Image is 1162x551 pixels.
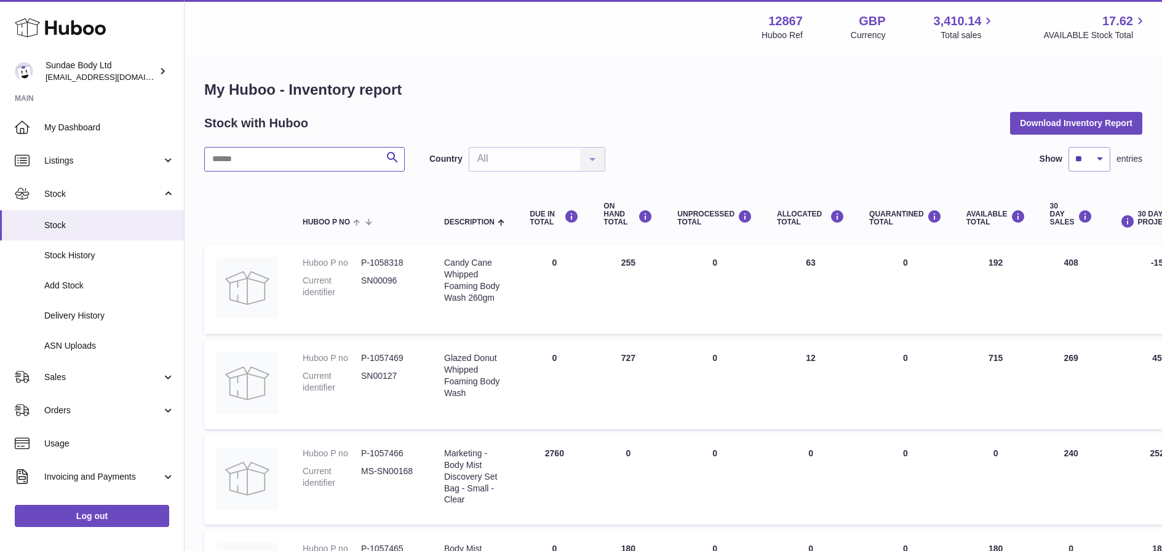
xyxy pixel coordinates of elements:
[15,505,169,527] a: Log out
[517,435,591,525] td: 2760
[1040,153,1062,165] label: Show
[954,435,1038,525] td: 0
[762,30,803,41] div: Huboo Ref
[303,352,361,364] dt: Huboo P no
[1043,13,1147,41] a: 17.62 AVAILABLE Stock Total
[591,245,665,334] td: 255
[677,210,752,226] div: UNPROCESSED Total
[1038,245,1105,334] td: 408
[444,352,505,399] div: Glazed Donut Whipped Foaming Body Wash
[954,340,1038,429] td: 715
[44,250,175,261] span: Stock History
[1050,202,1092,227] div: 30 DAY SALES
[303,218,350,226] span: Huboo P no
[46,72,181,82] span: [EMAIL_ADDRESS][DOMAIN_NAME]
[765,435,857,525] td: 0
[665,435,765,525] td: 0
[204,115,308,132] h2: Stock with Huboo
[768,13,803,30] strong: 12867
[303,448,361,459] dt: Huboo P no
[44,310,175,322] span: Delivery History
[954,245,1038,334] td: 192
[444,448,505,505] div: Marketing - Body Mist Discovery Set Bag - Small - Clear
[46,60,156,83] div: Sundae Body Ltd
[303,275,361,298] dt: Current identifier
[303,466,361,489] dt: Current identifier
[665,340,765,429] td: 0
[44,471,162,483] span: Invoicing and Payments
[44,280,175,291] span: Add Stock
[903,353,908,363] span: 0
[217,257,278,319] img: product image
[217,352,278,414] img: product image
[303,257,361,269] dt: Huboo P no
[934,13,996,41] a: 3,410.14 Total sales
[517,245,591,334] td: 0
[603,202,653,227] div: ON HAND Total
[361,448,420,459] dd: P-1057466
[361,257,420,269] dd: P-1058318
[1043,30,1147,41] span: AVAILABLE Stock Total
[1116,153,1142,165] span: entries
[44,188,162,200] span: Stock
[44,220,175,231] span: Stock
[361,275,420,298] dd: SN00096
[44,155,162,167] span: Listings
[941,30,995,41] span: Total sales
[361,370,420,394] dd: SN00127
[429,153,463,165] label: Country
[1102,13,1133,30] span: 17.62
[44,405,162,416] span: Orders
[1038,435,1105,525] td: 240
[1038,340,1105,429] td: 269
[777,210,845,226] div: ALLOCATED Total
[444,257,505,304] div: Candy Cane Whipped Foaming Body Wash 260gm
[204,80,1142,100] h1: My Huboo - Inventory report
[903,258,908,268] span: 0
[966,210,1025,226] div: AVAILABLE Total
[1010,112,1142,134] button: Download Inventory Report
[765,340,857,429] td: 12
[44,340,175,352] span: ASN Uploads
[303,370,361,394] dt: Current identifier
[591,435,665,525] td: 0
[591,340,665,429] td: 727
[44,438,175,450] span: Usage
[934,13,982,30] span: 3,410.14
[665,245,765,334] td: 0
[361,466,420,489] dd: MS-SN00168
[530,210,579,226] div: DUE IN TOTAL
[869,210,942,226] div: QUARANTINED Total
[859,13,885,30] strong: GBP
[517,340,591,429] td: 0
[765,245,857,334] td: 63
[44,122,175,133] span: My Dashboard
[851,30,886,41] div: Currency
[444,218,495,226] span: Description
[15,62,33,81] img: kirstie@sundaebody.com
[44,371,162,383] span: Sales
[361,352,420,364] dd: P-1057469
[903,448,908,458] span: 0
[217,448,278,509] img: product image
